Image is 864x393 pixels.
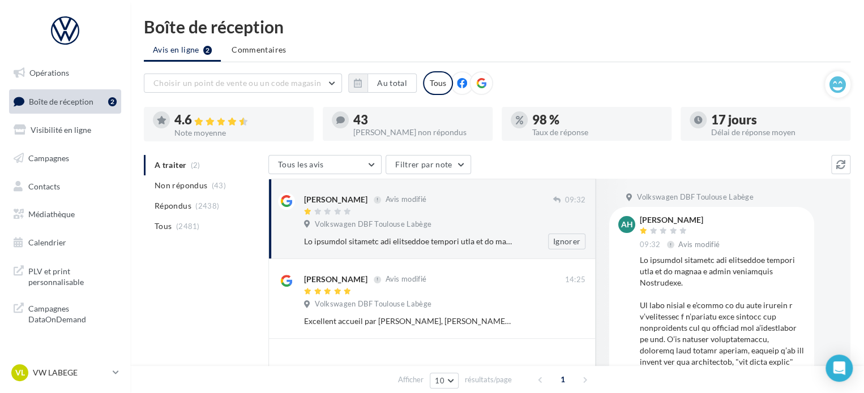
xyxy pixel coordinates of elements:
[155,221,172,232] span: Tous
[28,264,117,288] span: PLV et print personnalisable
[31,125,91,135] span: Visibilité en ligne
[304,316,512,327] div: Excellent accueil par [PERSON_NAME], [PERSON_NAME] et [PERSON_NAME] qui ont tous été très efficac...
[353,114,484,126] div: 43
[7,231,123,254] a: Calendrier
[385,195,426,204] span: Avis modifié
[465,374,512,385] span: résultats/page
[640,216,722,224] div: [PERSON_NAME]
[29,68,69,77] span: Opérations
[353,128,484,136] div: [PERSON_NAME] non répondus
[640,240,661,250] span: 09:32
[174,129,305,137] div: Note moyenne
[28,209,75,219] span: Médiathèque
[28,301,117,325] span: Campagnes DataOnDemand
[9,362,121,383] a: VL VW LABEGE
[385,275,426,284] span: Avis modifié
[15,367,25,378] span: VL
[28,181,60,191] span: Contacts
[153,78,321,88] span: Choisir un point de vente ou un code magasin
[7,118,123,142] a: Visibilité en ligne
[7,259,123,292] a: PLV et print personnalisable
[532,128,662,136] div: Taux de réponse
[304,194,367,205] div: [PERSON_NAME]
[348,74,417,93] button: Au total
[678,240,720,249] span: Avis modifié
[29,96,93,106] span: Boîte de réception
[435,376,444,385] span: 10
[423,71,453,95] div: Tous
[532,114,662,126] div: 98 %
[711,114,841,126] div: 17 jours
[398,374,424,385] span: Afficher
[33,367,108,378] p: VW LABEGE
[621,219,633,230] span: AH
[144,74,342,93] button: Choisir un point de vente ou un code magasin
[278,159,324,169] span: Tous les avis
[174,114,305,127] div: 4.6
[304,236,512,247] div: Lo ipsumdol sitametc adi elitseddoe tempori utla et do magnaa e admin veniamquis Nostrudexe. Ul l...
[304,274,367,285] div: [PERSON_NAME]
[28,237,66,247] span: Calendrier
[155,200,191,211] span: Répondus
[315,219,431,230] span: Volkswagen DBF Toulouse Labège
[232,44,286,55] span: Commentaires
[711,128,841,136] div: Délai de réponse moyen
[367,74,417,93] button: Au total
[564,275,585,285] span: 14:25
[637,192,754,202] span: Volkswagen DBF Toulouse Labège
[825,355,853,382] div: Open Intercom Messenger
[7,61,123,85] a: Opérations
[176,222,200,231] span: (2481)
[564,195,585,205] span: 09:32
[7,89,123,114] a: Boîte de réception2
[7,202,123,226] a: Médiathèque
[430,373,459,388] button: 10
[212,181,226,190] span: (43)
[108,97,117,106] div: 2
[554,370,572,388] span: 1
[7,146,123,170] a: Campagnes
[268,155,382,174] button: Tous les avis
[548,234,585,249] button: Ignorer
[155,180,207,191] span: Non répondus
[28,153,69,163] span: Campagnes
[315,299,431,309] span: Volkswagen DBF Toulouse Labège
[386,155,471,174] button: Filtrer par note
[195,201,219,210] span: (2438)
[7,296,123,330] a: Campagnes DataOnDemand
[144,18,850,35] div: Boîte de réception
[7,175,123,198] a: Contacts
